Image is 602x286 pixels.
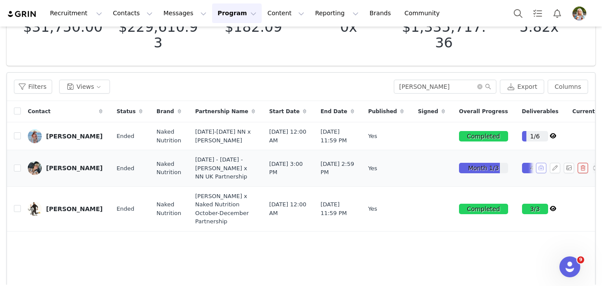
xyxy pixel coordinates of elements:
[269,108,299,115] span: Start Date
[156,108,174,115] span: Brand
[59,80,110,94] button: Views
[28,129,42,143] img: b7de1409-0e5f-41bf-8d84-89d048f116a8--s.jpg
[394,80,496,94] input: Search...
[567,7,595,20] button: Profile
[548,80,588,94] button: Columns
[306,19,391,35] p: 0x
[320,200,354,217] span: [DATE] 11:59 PM
[46,205,103,212] div: [PERSON_NAME]
[45,3,107,23] button: Recruitment
[269,160,306,177] span: [DATE] 3:00 PM
[269,128,306,145] span: [DATE] 12:00 AM
[116,205,134,213] span: Ended
[485,84,491,90] i: icon: search
[320,108,347,115] span: End Date
[548,3,567,23] button: Notifications
[459,131,508,141] div: Completed
[158,3,212,23] button: Messages
[212,3,262,23] button: Program
[320,128,354,145] span: [DATE] 11:59 PM
[7,10,37,18] img: grin logo
[577,256,584,263] span: 9
[116,164,134,173] span: Ended
[14,80,52,94] button: Filters
[225,19,282,35] span: $182.09
[116,108,136,115] span: Status
[402,19,486,51] span: $1,335,717.36
[28,161,42,175] img: 6d3eef3b-edf8-4a33-b9a8-4a2d246f89ae.jpg
[459,108,508,115] span: Overall Progress
[368,132,377,141] span: Yes
[310,3,364,23] button: Reporting
[156,160,181,177] span: Naked Nutrition
[500,80,544,94] button: Export
[528,3,547,23] a: Tasks
[559,256,580,277] iframe: Intercom live chat
[269,200,306,217] span: [DATE] 12:00 AM
[262,3,309,23] button: Content
[572,7,586,20] img: 61967f57-7e25-4ea5-a261-7e30b6473b92.png
[46,133,103,140] div: [PERSON_NAME]
[116,132,134,141] span: Ended
[46,165,103,172] div: [PERSON_NAME]
[418,108,438,115] span: Signed
[23,19,103,35] span: $31,750.00
[399,3,449,23] a: Community
[459,163,508,173] div: Month 1/3
[509,3,528,23] button: Search
[522,131,548,141] div: 1/6
[320,160,354,177] span: [DATE] 2:59 PM
[459,204,508,214] div: Completed
[28,202,103,216] a: [PERSON_NAME]
[195,192,255,226] span: [PERSON_NAME] x Naked Nutrition October-December Partnership
[364,3,399,23] a: Brands
[28,202,42,216] img: 6211e858-ffa9-4471-bc03-48e5100db43e.jpg
[368,205,377,213] span: Yes
[28,161,103,175] a: [PERSON_NAME]
[156,200,181,217] span: Naked Nutrition
[497,19,582,35] p: 5.82x
[522,163,548,173] div: 4/6
[477,84,482,89] i: icon: close-circle
[28,108,50,115] span: Contact
[28,129,103,143] a: [PERSON_NAME]
[195,155,255,181] span: [DATE] - [DATE] - [PERSON_NAME] x NN UK Partnership
[368,108,397,115] span: Published
[368,164,377,173] span: Yes
[195,108,248,115] span: Partnership Name
[195,128,255,145] span: [DATE]-[DATE] NN x [PERSON_NAME]
[118,19,198,51] span: $229,610.93
[522,204,548,214] div: 3/3
[522,108,559,115] span: Deliverables
[156,128,181,145] span: Naked Nutrition
[108,3,158,23] button: Contacts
